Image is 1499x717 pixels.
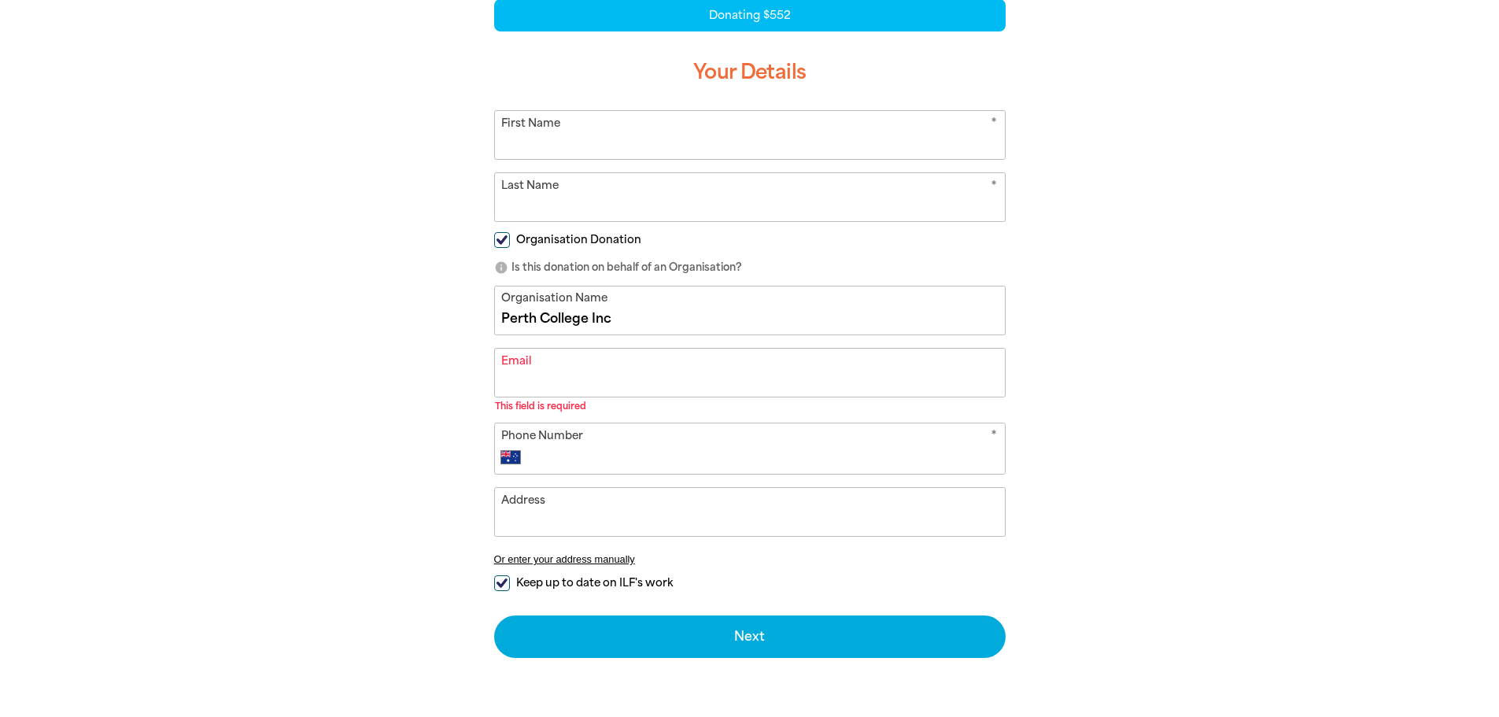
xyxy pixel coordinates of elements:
[494,232,510,248] input: Organisation Donation
[494,553,1006,565] button: Or enter your address manually
[516,232,641,247] span: Organisation Donation
[494,575,510,591] input: Keep up to date on ILF's work
[516,575,673,590] span: Keep up to date on ILF's work
[494,261,508,275] i: info
[991,427,997,447] i: Required
[494,260,1006,275] p: Is this donation on behalf of an Organisation?
[494,47,1006,98] h3: Your Details
[494,615,1006,658] button: Next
